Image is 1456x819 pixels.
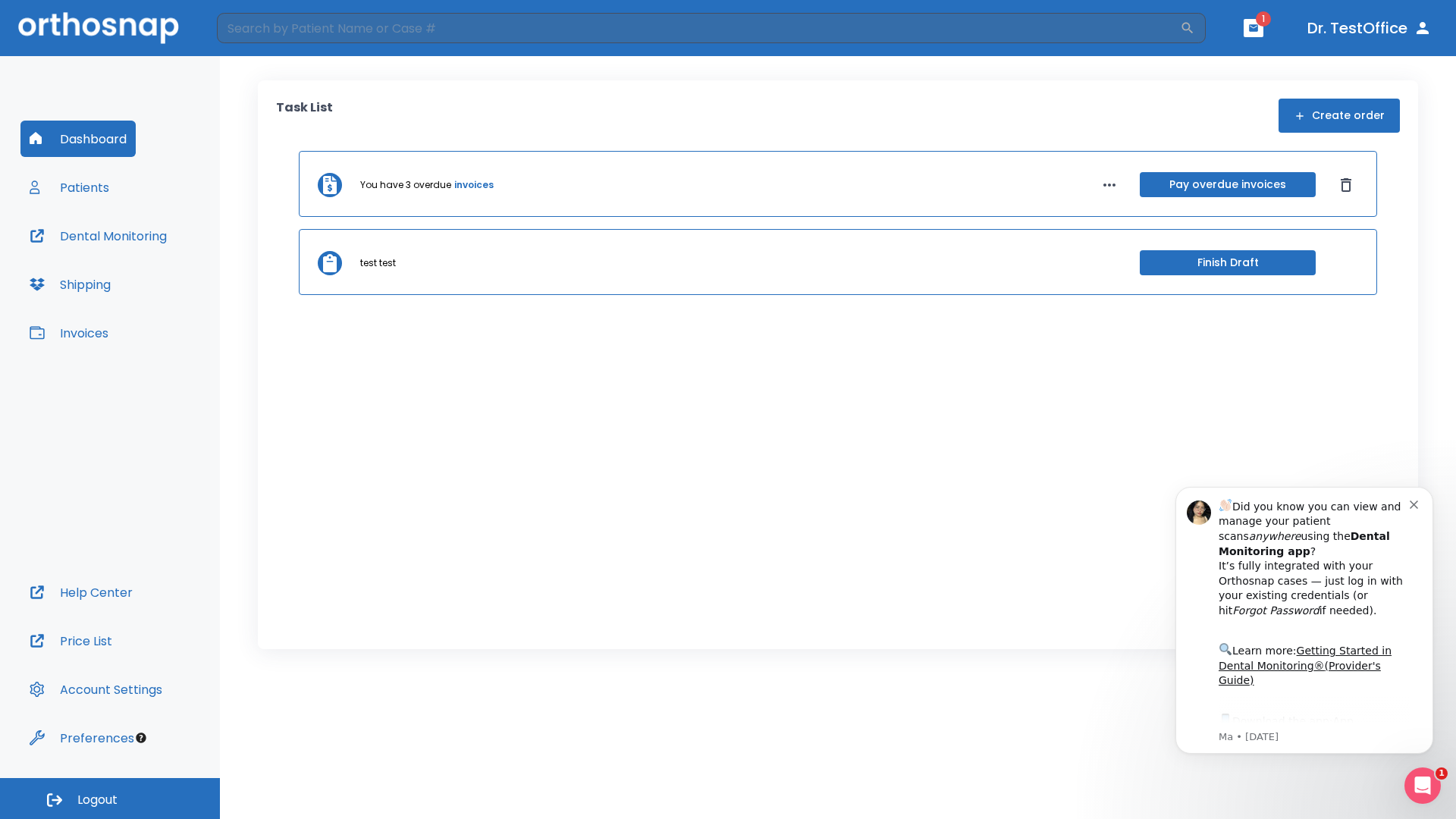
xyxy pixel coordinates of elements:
[217,13,1180,43] input: Search by Patient Name or Case #
[20,169,118,206] button: Patients
[454,178,494,192] a: invoices
[1140,250,1316,275] button: Finish Draft
[1153,464,1456,778] iframe: Intercom notifications message
[66,251,201,278] a: App Store
[1404,767,1441,804] iframe: Intercom live chat
[20,720,143,756] button: Preferences
[20,266,120,303] button: Shipping
[20,671,171,708] button: Account Settings
[18,12,179,43] img: Orthosnap
[276,99,333,133] p: Task List
[1334,173,1358,197] button: Dismiss
[134,731,148,745] div: Tooltip anchor
[360,256,396,270] p: test test
[66,247,257,325] div: Download the app: | ​ Let us know if you need help getting started!
[66,266,257,280] p: Message from Ma, sent 3w ago
[20,315,118,351] button: Invoices
[20,623,121,659] button: Price List
[1301,14,1438,42] button: Dr. TestOffice
[257,33,269,45] button: Dismiss notification
[20,574,142,610] button: Help Center
[1436,767,1448,780] span: 1
[20,121,136,157] button: Dashboard
[1140,172,1316,197] button: Pay overdue invoices
[1256,11,1271,27] span: 1
[20,218,176,254] button: Dental Monitoring
[1279,99,1400,133] button: Create order
[77,792,118,808] span: Logout
[360,178,451,192] p: You have 3 overdue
